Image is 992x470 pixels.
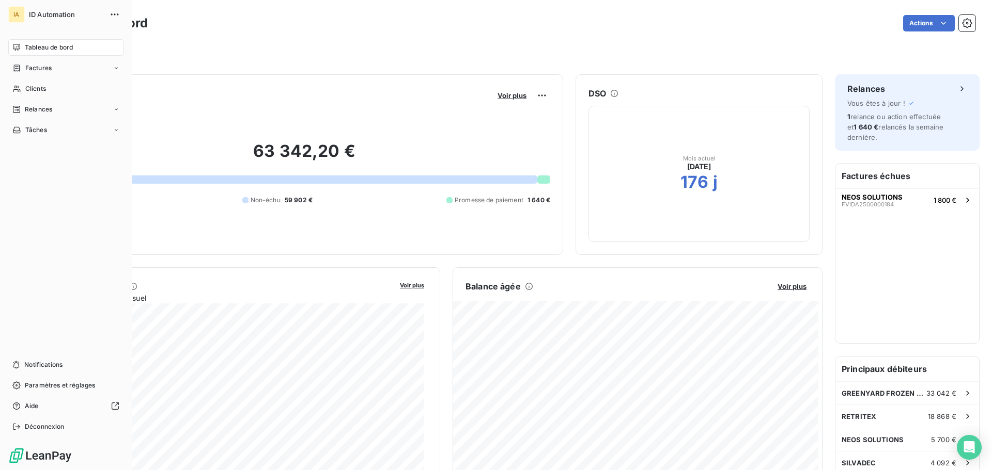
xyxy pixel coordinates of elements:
span: NEOS SOLUTIONS [842,193,903,201]
h6: DSO [588,87,606,100]
div: Open Intercom Messenger [957,435,982,460]
span: Chiffre d'affaires mensuel [58,293,393,303]
span: Notifications [24,360,63,369]
span: NEOS SOLUTIONS [842,435,904,444]
button: Voir plus [397,280,427,289]
span: FVIDA2500000184 [842,201,894,207]
span: Déconnexion [25,422,65,431]
span: Voir plus [778,282,807,290]
span: GREENYARD FROZEN FRANCE SAS [842,389,926,397]
button: NEOS SOLUTIONSFVIDA25000001841 800 € [835,188,979,211]
span: 1 640 € [528,196,550,205]
span: Mois actuel [683,155,716,161]
a: Aide [8,398,123,414]
span: 1 800 € [934,196,956,204]
span: ID Automation [29,10,103,19]
span: Voir plus [400,282,424,289]
h6: Balance âgée [466,280,521,293]
span: Promesse de paiement [455,196,523,205]
span: Voir plus [498,91,526,100]
h2: j [713,172,718,192]
span: Tâches [25,125,47,135]
span: 1 640 € [854,123,878,131]
span: Relances [25,105,52,114]
span: 59 902 € [285,196,313,205]
span: Factures [25,63,52,73]
span: Vous êtes à jour ! [847,99,905,107]
span: SILVADEC [842,459,876,467]
span: 33 042 € [926,389,956,397]
h6: Factures échues [835,164,979,188]
span: RETRITEX [842,412,876,420]
h2: 63 342,20 € [58,141,550,172]
button: Voir plus [774,282,810,291]
img: Logo LeanPay [8,447,72,464]
span: [DATE] [687,161,711,172]
span: 5 700 € [931,435,956,444]
button: Actions [903,15,955,31]
span: Paramètres et réglages [25,381,95,390]
span: relance ou action effectuée et relancés la semaine dernière. [847,112,943,141]
h2: 176 [680,172,708,192]
span: Tableau de bord [25,43,73,52]
span: Aide [25,401,39,411]
span: Non-échu [251,196,281,205]
h6: Relances [847,83,885,95]
h6: Principaux débiteurs [835,356,979,381]
span: Clients [25,84,46,93]
button: Voir plus [494,91,530,100]
span: 18 868 € [928,412,956,420]
div: IA [8,6,25,23]
span: 1 [847,112,850,121]
span: 4 092 € [931,459,956,467]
